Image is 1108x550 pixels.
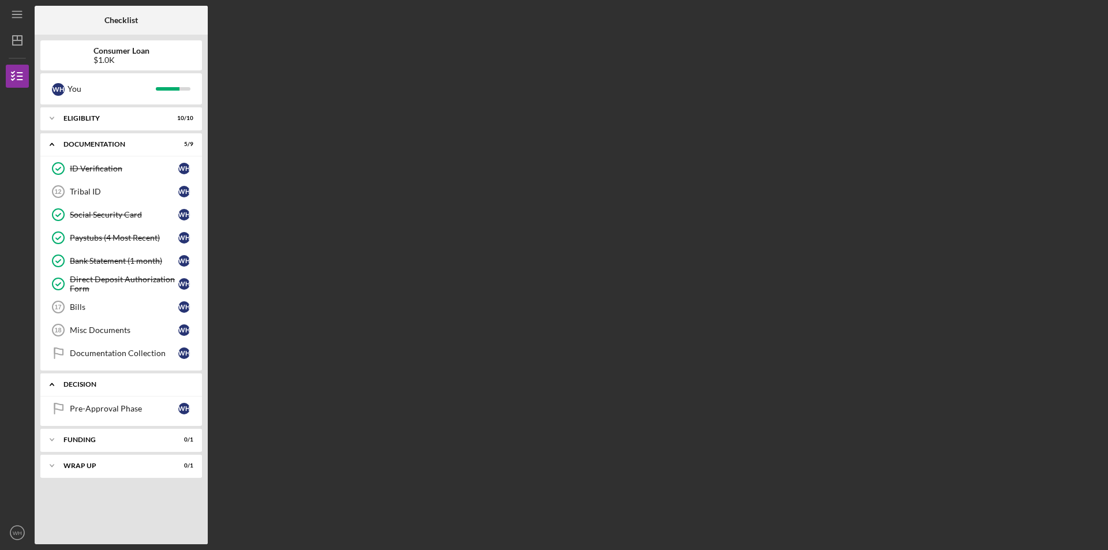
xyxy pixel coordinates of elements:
a: 18Misc DocumentsWH [46,319,196,342]
div: Documentation [63,141,164,148]
div: W H [178,347,190,359]
div: Misc Documents [70,325,178,335]
button: WH [6,521,29,544]
a: 12Tribal IDWH [46,180,196,203]
div: W H [178,232,190,244]
tspan: 17 [54,304,61,310]
div: W H [178,163,190,174]
div: W H [178,255,190,267]
tspan: 12 [54,188,61,195]
div: Decision [63,381,188,388]
div: Social Security Card [70,210,178,219]
div: Documentation Collection [70,349,178,358]
div: W H [52,83,65,96]
a: 17BillsWH [46,295,196,319]
a: Bank Statement (1 month)WH [46,249,196,272]
div: W H [178,278,190,290]
b: Consumer Loan [93,46,149,55]
text: WH [13,530,22,536]
a: Direct Deposit Authorization FormWH [46,272,196,295]
div: 0 / 1 [173,436,193,443]
div: Eligiblity [63,115,164,122]
a: Paystubs (4 Most Recent)WH [46,226,196,249]
tspan: 18 [54,327,61,334]
div: W H [178,301,190,313]
div: W H [178,209,190,220]
div: Bank Statement (1 month) [70,256,178,265]
div: You [68,79,156,99]
div: $1.0K [93,55,149,65]
div: 5 / 9 [173,141,193,148]
div: Bills [70,302,178,312]
a: Social Security CardWH [46,203,196,226]
div: 0 / 1 [173,462,193,469]
div: W H [178,324,190,336]
div: Direct Deposit Authorization Form [70,275,178,293]
b: Checklist [104,16,138,25]
a: Pre-Approval PhaseWH [46,397,196,420]
a: Documentation CollectionWH [46,342,196,365]
a: ID VerificationWH [46,157,196,180]
div: Wrap up [63,462,164,469]
div: W H [178,403,190,414]
div: W H [178,186,190,197]
div: Tribal ID [70,187,178,196]
div: Pre-Approval Phase [70,404,178,413]
div: ID Verification [70,164,178,173]
div: Funding [63,436,164,443]
div: 10 / 10 [173,115,193,122]
div: Paystubs (4 Most Recent) [70,233,178,242]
